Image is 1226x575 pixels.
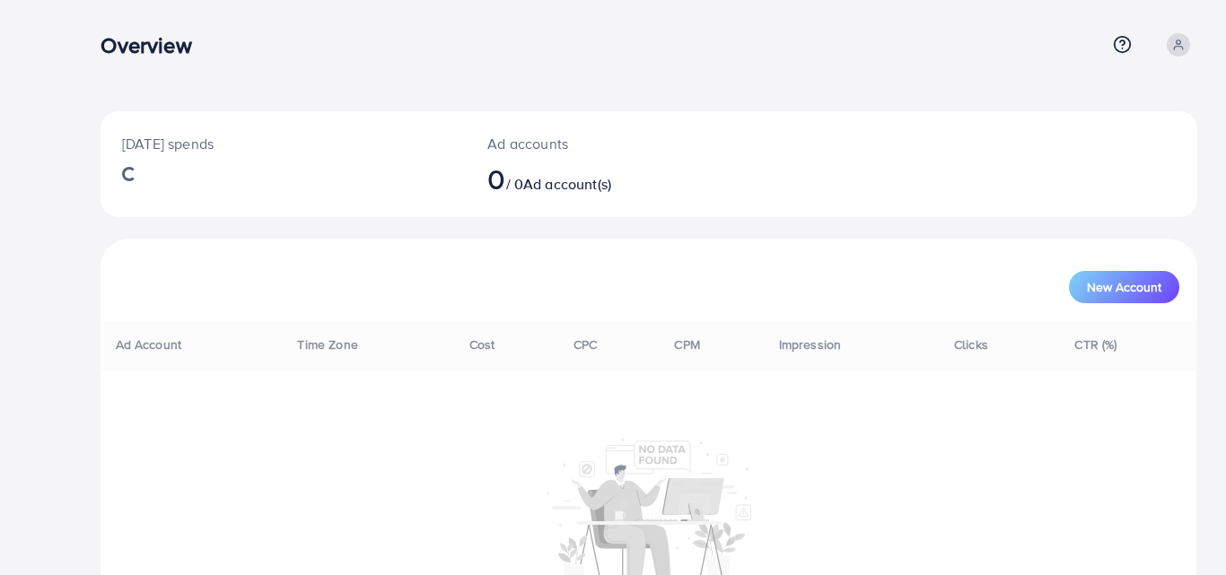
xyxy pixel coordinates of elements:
span: 0 [487,158,505,199]
button: New Account [1069,271,1179,303]
h2: / 0 [487,161,719,196]
span: New Account [1087,281,1161,293]
span: Ad account(s) [523,174,611,194]
h3: Overview [101,32,206,58]
p: Ad accounts [487,133,719,154]
p: [DATE] spends [122,133,444,154]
